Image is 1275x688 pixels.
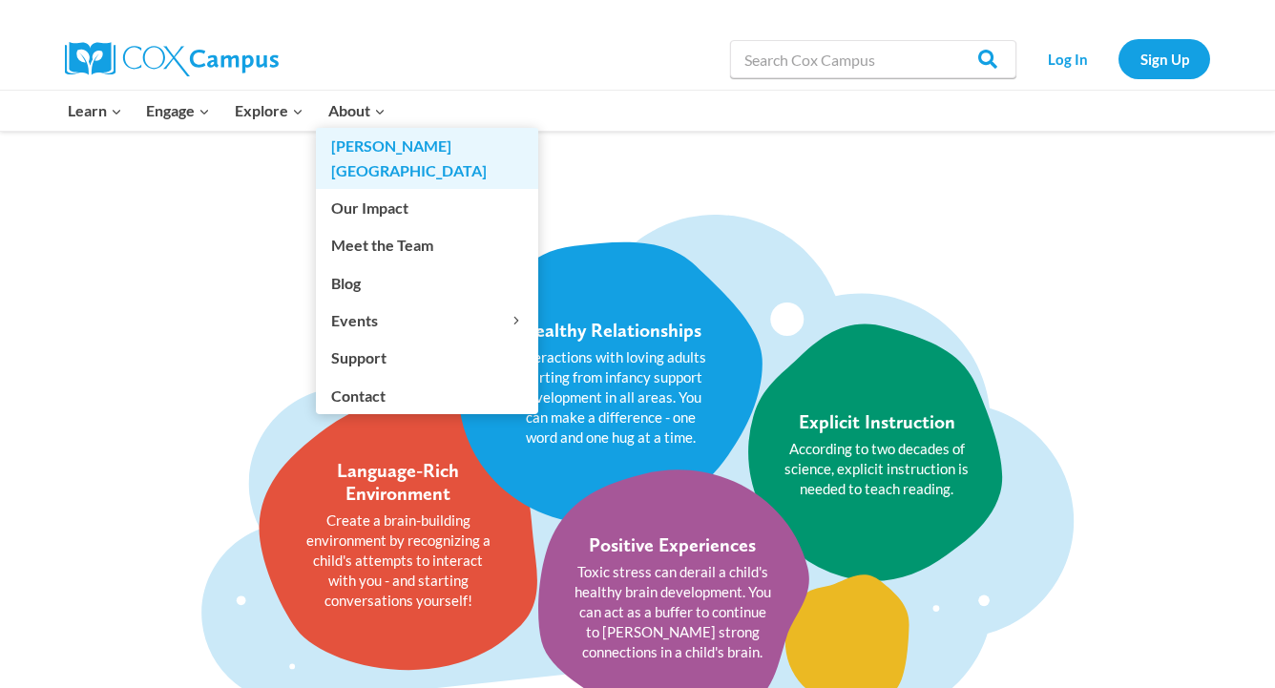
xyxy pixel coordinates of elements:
a: Log In [1026,39,1109,78]
a: Support [316,340,538,376]
div: Positive Experiences [589,533,756,556]
p: According to two decades of science, explicit instruction is needed to teach reading. [778,439,975,499]
p: Toxic stress can derail a child's healthy brain development. You can act as a buffer to continue ... [574,562,771,662]
button: Child menu of About [316,91,398,131]
p: Interactions with loving adults starting from infancy support development in all areas. You can m... [512,347,710,448]
a: Meet the Team [316,227,538,263]
div: Language-Rich Environment [300,459,497,505]
div: Healthy Relationships [521,319,701,342]
a: Blog [316,264,538,301]
a: Sign Up [1118,39,1210,78]
a: Contact [316,377,538,413]
nav: Primary Navigation [55,91,397,131]
input: Search Cox Campus [730,40,1016,78]
button: Child menu of Events [316,302,538,339]
a: Our Impact [316,190,538,226]
button: Child menu of Learn [55,91,135,131]
button: Child menu of Engage [135,91,223,131]
div: Explicit Instruction [799,410,955,433]
p: Create a brain-building environment by recognizing a child's attempts to interact with you - and ... [300,511,497,611]
nav: Secondary Navigation [1026,39,1210,78]
img: Cox Campus [65,42,279,76]
button: Child menu of Explore [222,91,316,131]
a: [PERSON_NAME][GEOGRAPHIC_DATA] [316,128,538,189]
